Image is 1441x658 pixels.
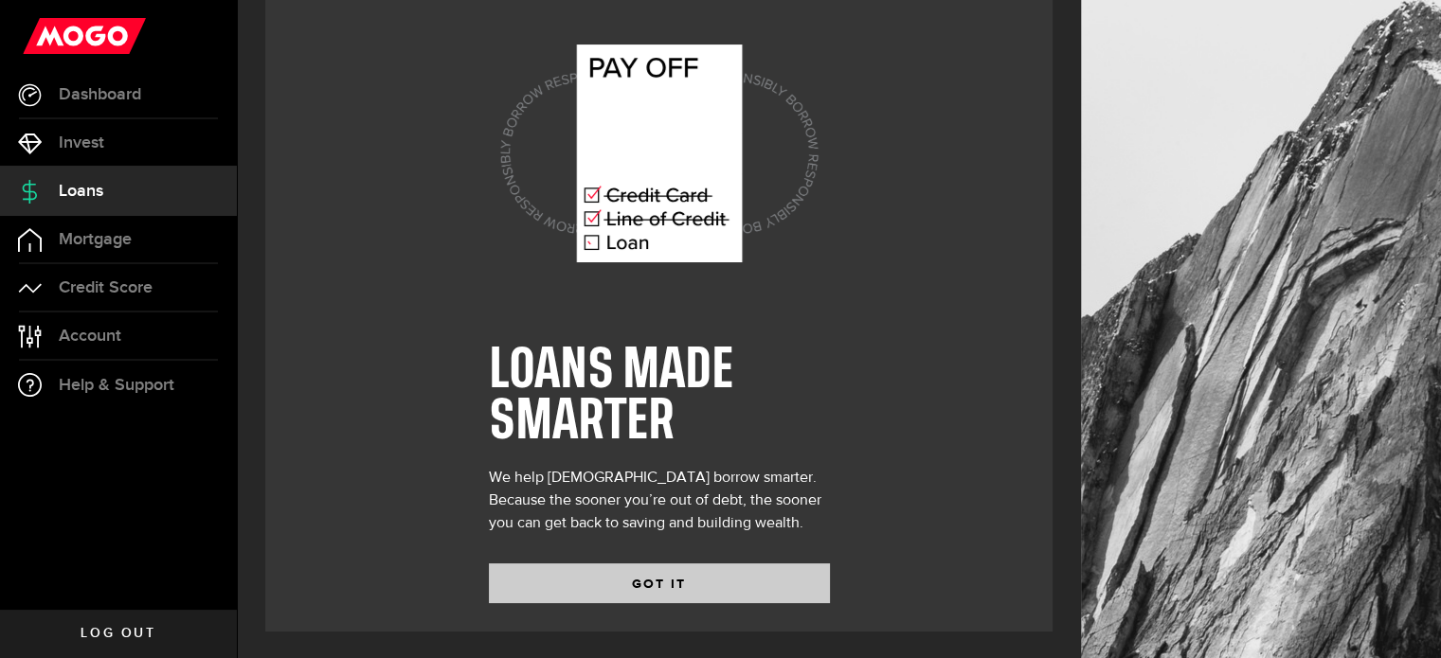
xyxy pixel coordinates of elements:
span: Help & Support [59,377,174,394]
button: Open LiveChat chat widget [15,8,72,64]
div: We help [DEMOGRAPHIC_DATA] borrow smarter. Because the sooner you’re out of debt, the sooner you ... [489,467,830,535]
span: Loans [59,183,103,200]
span: Dashboard [59,86,141,103]
span: Credit Score [59,279,153,296]
span: Mortgage [59,231,132,248]
span: Log out [81,627,155,640]
span: Invest [59,134,104,151]
h1: LOANS MADE SMARTER [489,346,830,448]
button: GOT IT [489,563,830,603]
span: Account [59,328,121,345]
